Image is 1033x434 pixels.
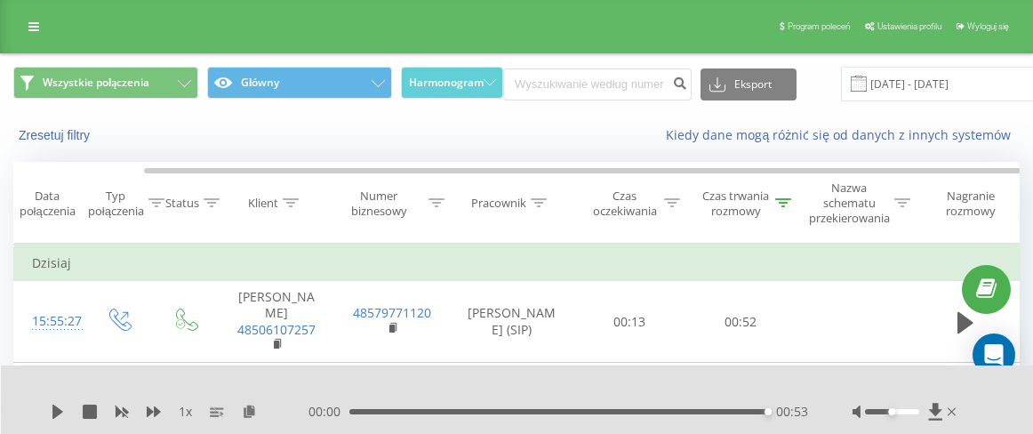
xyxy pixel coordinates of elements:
[589,189,660,219] div: Czas oczekiwania
[353,304,431,321] a: 48579771120
[701,189,771,219] div: Czas trwania rozmowy
[219,281,334,363] td: [PERSON_NAME]
[308,403,349,421] span: 00:00
[409,76,484,89] span: Harmonogram
[32,304,68,339] div: 15:55:27
[43,76,149,90] span: Wszystkie połączenia
[401,67,503,99] button: Harmonogram
[809,181,890,226] div: Nazwa schematu przekierowania
[334,189,425,219] div: Numer biznesowy
[701,68,797,100] button: Eksport
[788,21,850,31] span: Program poleceń
[973,334,1015,376] div: Open Intercom Messenger
[666,126,1020,143] a: Kiedy dane mogą różnić się od danych z innych systemów
[574,281,685,363] td: 00:13
[237,321,316,338] a: 48506107257
[13,67,198,99] button: Wszystkie połączenia
[889,408,896,415] div: Accessibility label
[685,281,797,363] td: 00:52
[207,67,392,99] button: Główny
[471,196,526,211] div: Pracownik
[927,189,1013,219] div: Nagranie rozmowy
[248,196,278,211] div: Klient
[503,68,692,100] input: Wyszukiwanie według numeru
[450,281,574,363] td: [PERSON_NAME] (SIP)
[14,189,80,219] div: Data połączenia
[165,196,199,211] div: Status
[877,21,941,31] span: Ustawienia profilu
[179,403,192,421] span: 1 x
[967,21,1009,31] span: Wyloguj się
[776,403,808,421] span: 00:53
[765,408,772,415] div: Accessibility label
[13,127,99,143] button: Zresetuj filtry
[88,189,144,219] div: Typ połączenia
